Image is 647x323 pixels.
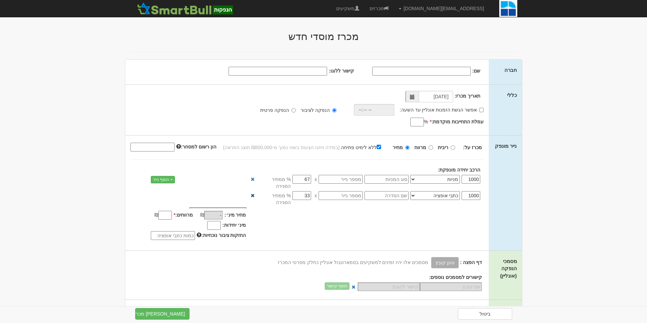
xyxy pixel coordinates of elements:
a: ביטול [458,308,512,320]
input: סוג המניות [364,175,409,184]
input: מספר נייר [319,175,363,184]
strong: מכרז על: [463,145,482,150]
label: החזקות ציבור נוכחיות: [197,232,246,239]
label: נייר מונפק [495,142,517,149]
strong: מחיר [393,145,403,150]
label: מרווחים: [174,211,193,218]
div: ₪ [193,211,224,220]
input: שם קובץ [420,282,482,291]
strong: ריבית [438,145,448,150]
input: אפשר הגשת הזמנות אונליין עד השעה: [479,108,484,112]
input: ריבית [451,145,455,150]
label: מינ׳ יחידות: [222,222,246,228]
input: הנפקה פרטית [291,108,296,113]
input: אחוז [292,175,311,184]
span: (במידה ויוזנו הצעות בשווי נמוך מ-₪800,000 תוצג התראה) [223,145,340,150]
label: ללא לימיט פתיחה [341,143,388,151]
input: כמות [462,175,480,184]
input: ללא לימיט פתיחה [377,145,381,149]
label: תאריך מכרז: [455,93,481,99]
input: כמות כתבי אופציה [151,231,195,240]
input: מחיר [405,145,410,150]
label: הנפקה לציבור [301,107,337,114]
span: x [314,176,317,183]
label: עמלת התחייבות מוקדמת: [430,118,484,125]
span: x [314,192,317,199]
input: כמות [462,191,480,200]
h2: מכרז מוסדי חדש [125,31,522,42]
strong: הרכב יחידה מונפקת: [438,167,480,173]
img: SmartBull Logo [135,2,235,15]
strong: דף הפצה : [460,260,482,265]
input: קישור לקובץ [358,282,420,291]
span: מסמכים אלו יהיו זמינים למשקיעים בסמארטבול אונליין כחלק מפרטי המכרז [278,260,428,265]
strong: מרווח [414,145,426,150]
label: אפשר הגשת הזמנות אונליין עד השעה: [400,106,484,113]
input: הנפקה לציבור [332,108,337,113]
button: [PERSON_NAME] מכרז [135,308,190,320]
div: ₪ [142,211,174,220]
label: הנפקה פרטית [260,107,296,114]
a: + הוסף נייר [151,176,175,183]
label: כללי [507,92,517,99]
label: חברה [504,66,517,74]
label: קישור ללוגו: [329,67,354,74]
span: % [424,118,428,125]
label: הון רשום למסחר: [176,143,216,150]
input: מרווח [429,145,433,150]
label: מסמכי הנפקה (אונליין) [494,258,517,279]
input: מספר נייר [319,191,363,200]
span: % ממחיר הסגירה [257,176,291,189]
input: שם הסדרה [364,191,409,200]
strong: קישורים למסמכים נוספים: [429,275,482,280]
input: אחוז [292,191,311,200]
label: שם: [472,67,481,74]
label: מחיר מינ׳: [224,211,246,218]
span: % ממחיר הסגירה [257,192,291,206]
